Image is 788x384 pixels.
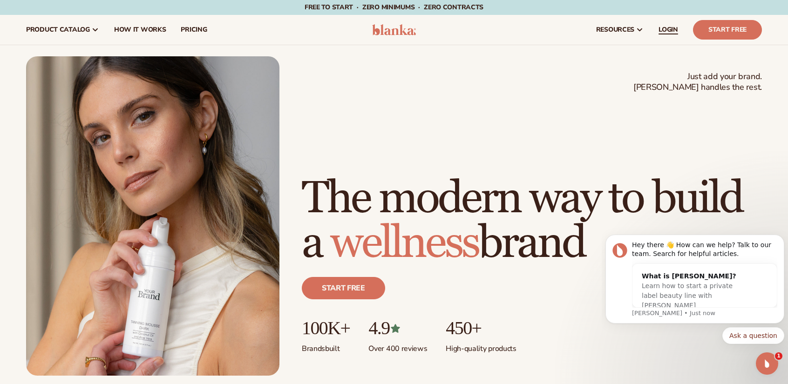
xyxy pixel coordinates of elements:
[446,338,516,354] p: High-quality products
[302,277,385,299] a: Start free
[756,352,778,375] iframe: Intercom live chat
[114,26,166,34] span: How It Works
[659,26,678,34] span: LOGIN
[368,318,427,338] p: 4.9
[368,338,427,354] p: Over 400 reviews
[302,338,350,354] p: Brands built
[173,15,214,45] a: pricing
[19,15,107,45] a: product catalog
[26,26,90,34] span: product catalog
[775,352,782,360] span: 1
[651,15,686,45] a: LOGIN
[26,56,279,376] img: Female holding tanning mousse.
[330,216,478,270] span: wellness
[305,3,483,12] span: Free to start · ZERO minimums · ZERO contracts
[693,20,762,40] a: Start Free
[596,26,634,34] span: resources
[446,318,516,338] p: 450+
[302,318,350,338] p: 100K+
[107,15,174,45] a: How It Works
[589,15,651,45] a: resources
[633,71,762,93] span: Just add your brand. [PERSON_NAME] handles the rest.
[181,26,207,34] span: pricing
[372,24,416,35] img: logo
[302,176,762,266] h1: The modern way to build a brand
[602,204,788,359] iframe: Intercom notifications message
